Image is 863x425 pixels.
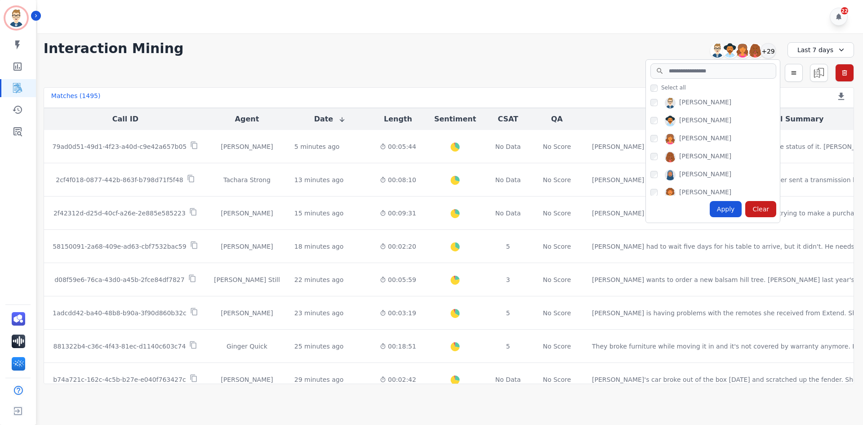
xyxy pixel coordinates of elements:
[294,342,343,351] div: 25 minutes ago
[679,116,731,126] div: [PERSON_NAME]
[494,342,522,351] div: 5
[56,175,183,184] p: 2cf4f018-0877-442b-863f-b798d71f5f48
[51,91,101,104] div: Matches ( 1495 )
[494,209,522,218] div: No Data
[214,309,280,318] div: [PERSON_NAME]
[494,242,522,251] div: 5
[543,275,571,284] div: No Score
[235,114,259,125] button: Agent
[294,142,340,151] div: 5 minutes ago
[494,309,522,318] div: 5
[380,375,416,384] div: 00:02:42
[543,209,571,218] div: No Score
[380,275,416,284] div: 00:05:59
[214,242,280,251] div: [PERSON_NAME]
[543,175,571,184] div: No Score
[551,114,563,125] button: QA
[679,152,731,162] div: [PERSON_NAME]
[380,309,416,318] div: 00:03:19
[494,175,522,184] div: No Data
[380,142,416,151] div: 00:05:44
[53,209,186,218] p: 2f42312d-d25d-40cf-a26e-2e885e585223
[112,114,138,125] button: Call ID
[53,309,187,318] p: 1adcdd42-ba40-48b8-b90a-3f90d860b32c
[214,175,280,184] div: Tachara Strong
[384,114,412,125] button: Length
[380,342,416,351] div: 00:18:51
[44,40,184,57] h1: Interaction Mining
[543,342,571,351] div: No Score
[380,209,416,218] div: 00:09:31
[380,242,416,251] div: 00:02:20
[543,142,571,151] div: No Score
[5,7,27,29] img: Bordered avatar
[314,114,346,125] button: Date
[53,342,186,351] p: 881322b4-c36c-4f43-81ec-d1140c603c74
[294,375,343,384] div: 29 minutes ago
[679,170,731,180] div: [PERSON_NAME]
[498,114,518,125] button: CSAT
[53,142,187,151] p: 79ad0d51-49d1-4f23-a40d-c9e42a657b05
[841,7,848,14] div: 22
[768,114,823,125] button: Call Summary
[294,309,343,318] div: 23 minutes ago
[494,142,522,151] div: No Data
[494,375,522,384] div: No Data
[214,142,280,151] div: [PERSON_NAME]
[679,134,731,144] div: [PERSON_NAME]
[294,275,343,284] div: 22 minutes ago
[543,309,571,318] div: No Score
[787,42,854,58] div: Last 7 days
[679,98,731,108] div: [PERSON_NAME]
[543,242,571,251] div: No Score
[214,209,280,218] div: [PERSON_NAME]
[53,242,187,251] p: 58150091-2a68-409e-ad63-cbf7532bac59
[543,375,571,384] div: No Score
[761,43,776,58] div: +29
[54,275,185,284] p: d08f59e6-76ca-43d0-a45b-2fce84df7827
[294,175,343,184] div: 13 minutes ago
[661,84,686,91] span: Select all
[745,201,776,217] div: Clear
[710,201,742,217] div: Apply
[679,188,731,198] div: [PERSON_NAME]
[214,342,280,351] div: Ginger Quick
[294,242,343,251] div: 18 minutes ago
[380,175,416,184] div: 00:08:10
[53,375,186,384] p: b74a721c-162c-4c5b-b27e-e040f763427c
[214,275,280,284] div: [PERSON_NAME] Still
[494,275,522,284] div: 3
[214,375,280,384] div: [PERSON_NAME]
[294,209,343,218] div: 15 minutes ago
[434,114,476,125] button: Sentiment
